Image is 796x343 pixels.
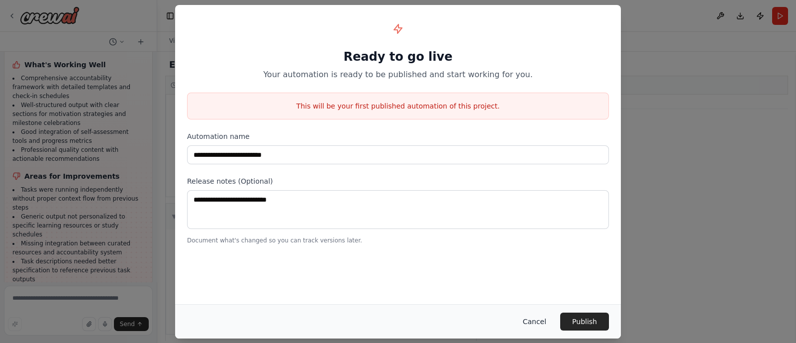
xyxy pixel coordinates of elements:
p: Your automation is ready to be published and start working for you. [187,69,609,81]
p: This will be your first published automation of this project. [188,101,608,111]
label: Automation name [187,131,609,141]
p: Document what's changed so you can track versions later. [187,236,609,244]
h1: Ready to go live [187,49,609,65]
label: Release notes (Optional) [187,176,609,186]
button: Publish [560,313,609,331]
button: Cancel [515,313,554,331]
